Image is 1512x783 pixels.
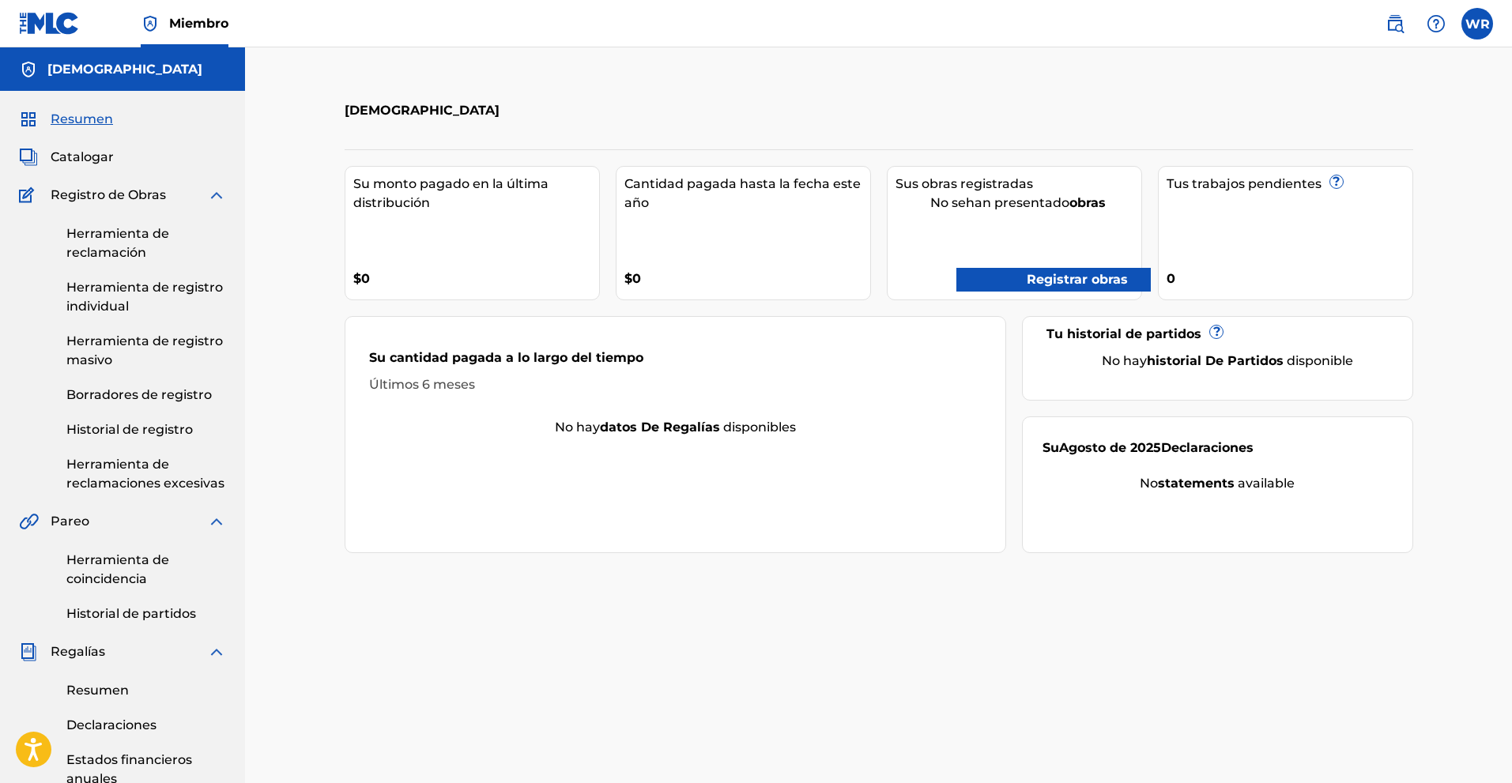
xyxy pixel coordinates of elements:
a: Búsqueda pública [1379,8,1411,40]
font: Su cantidad pagada a lo largo del tiempo [369,350,643,365]
font: Historial de partidos [66,606,196,621]
font: Declaraciones [1161,440,1254,455]
a: Herramienta de reclamaciones excesivas [66,455,226,493]
font: Resumen [51,111,113,126]
img: Resumen [19,110,38,129]
font: disponibles [723,420,796,435]
font: [DEMOGRAPHIC_DATA] [345,103,500,118]
img: expandir [207,186,226,205]
img: Pareo [19,512,39,531]
font: Historial de registro [66,422,193,437]
font: No hay [1102,353,1147,368]
font: $0 [624,271,641,286]
font: $0 [353,271,370,286]
img: Cuentas [19,60,38,79]
font: Cantidad pagada hasta la fecha este año [624,176,861,210]
a: Herramienta de reclamación [66,224,226,262]
font: Miembro [169,16,228,31]
font: Pareo [51,514,89,529]
img: expandir [207,512,226,531]
font: Declaraciones [66,717,156,732]
font: Herramienta de registro individual [66,280,223,314]
a: Borradores de registro [66,386,226,405]
font: Su [1043,440,1059,455]
a: Registrar obras [956,268,1151,292]
font: Tu historial de partidos [1046,326,1201,341]
img: ayuda [1427,14,1446,33]
a: Historial de registro [66,420,226,439]
a: Herramienta de registro individual [66,278,226,316]
font: Últimos 6 meses [369,377,475,392]
div: Ayuda [1420,8,1452,40]
font: Herramienta de registro masivo [66,333,223,367]
font: [DEMOGRAPHIC_DATA] [47,62,202,77]
font: 0 [1167,271,1175,286]
font: Tus trabajos pendientes [1167,176,1322,191]
font: Borradores de registro [66,387,212,402]
a: Declaraciones [66,716,226,735]
h5: Wilez [47,60,202,79]
font: disponible [1287,353,1353,368]
img: buscar [1386,14,1405,33]
font: ? [1213,324,1220,339]
font: Registrar obras [1027,272,1128,287]
img: Registro de Obras [19,186,40,205]
div: No available [1043,474,1393,493]
a: Herramienta de registro masivo [66,332,226,370]
font: Agosto de 2025 [1059,440,1161,455]
img: Logotipo del MLC [19,12,80,35]
a: Herramienta de coincidencia [66,551,226,589]
font: Herramienta de reclamación [66,226,169,260]
font: Sus obras registradas [896,176,1033,191]
a: ResumenResumen [19,110,113,129]
img: Catalogar [19,148,38,167]
a: Historial de partidos [66,604,226,623]
font: Regalías [51,644,105,659]
img: Titular de los derechos superior [141,14,160,33]
a: Resumen [66,681,226,700]
font: No hay [555,420,600,435]
img: expandir [207,642,226,661]
font: obras [1069,195,1106,210]
div: Menú de usuario [1461,8,1493,40]
font: Su monto pagado en la última distribución [353,176,549,210]
font: historial de partidos [1147,353,1284,368]
font: No se [930,195,966,210]
font: Herramienta de coincidencia [66,552,169,586]
font: Resumen [66,683,129,698]
font: Herramienta de reclamaciones excesivas [66,457,224,491]
font: Catalogar [51,149,114,164]
strong: statements [1158,476,1235,491]
a: CatalogarCatalogar [19,148,114,167]
img: Regalías [19,642,38,661]
font: Registro de Obras [51,187,166,202]
font: ? [1333,174,1340,189]
font: han presentado [966,195,1069,210]
font: datos de regalías [600,420,720,435]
